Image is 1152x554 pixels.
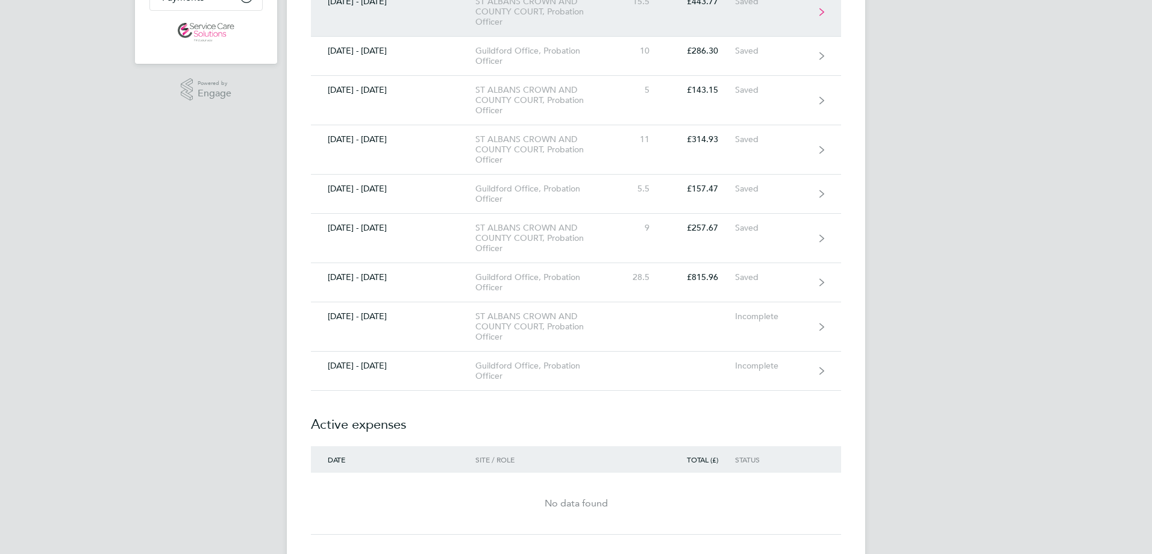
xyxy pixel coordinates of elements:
div: ST ALBANS CROWN AND COUNTY COURT, Probation Officer [475,311,613,342]
div: Status [735,455,809,464]
div: Saved [735,46,809,56]
a: [DATE] - [DATE]ST ALBANS CROWN AND COUNTY COURT, Probation Officer9£257.67Saved [311,214,841,263]
div: £157.47 [666,184,735,194]
div: Guildford Office, Probation Officer [475,272,613,293]
span: Engage [198,89,231,99]
div: Site / Role [475,455,613,464]
div: Incomplete [735,311,809,322]
a: [DATE] - [DATE]ST ALBANS CROWN AND COUNTY COURT, Probation OfficerIncomplete [311,302,841,352]
div: £257.67 [666,223,735,233]
div: ST ALBANS CROWN AND COUNTY COURT, Probation Officer [475,85,613,116]
div: 9 [613,223,666,233]
a: [DATE] - [DATE]ST ALBANS CROWN AND COUNTY COURT, Probation Officer5£143.15Saved [311,76,841,125]
div: £815.96 [666,272,735,282]
div: ST ALBANS CROWN AND COUNTY COURT, Probation Officer [475,223,613,254]
div: Guildford Office, Probation Officer [475,184,613,204]
div: Saved [735,223,809,233]
a: [DATE] - [DATE]Guildford Office, Probation Officer5.5£157.47Saved [311,175,841,214]
div: Saved [735,134,809,145]
span: Powered by [198,78,231,89]
a: Go to home page [149,23,263,42]
div: 5 [613,85,666,95]
a: Powered byEngage [181,78,232,101]
a: [DATE] - [DATE]ST ALBANS CROWN AND COUNTY COURT, Probation Officer11£314.93Saved [311,125,841,175]
div: [DATE] - [DATE] [311,361,475,371]
div: Saved [735,85,809,95]
div: Guildford Office, Probation Officer [475,361,613,381]
a: [DATE] - [DATE]Guildford Office, Probation OfficerIncomplete [311,352,841,391]
div: Incomplete [735,361,809,371]
div: [DATE] - [DATE] [311,311,475,322]
img: servicecare-logo-retina.png [178,23,234,42]
div: Guildford Office, Probation Officer [475,46,613,66]
a: [DATE] - [DATE]Guildford Office, Probation Officer28.5£815.96Saved [311,263,841,302]
div: [DATE] - [DATE] [311,272,475,282]
div: 10 [613,46,666,56]
div: No data found [311,496,841,511]
div: Saved [735,184,809,194]
div: £143.15 [666,85,735,95]
div: [DATE] - [DATE] [311,223,475,233]
div: £286.30 [666,46,735,56]
div: £314.93 [666,134,735,145]
div: 11 [613,134,666,145]
h2: Active expenses [311,391,841,446]
div: [DATE] - [DATE] [311,184,475,194]
div: 5.5 [613,184,666,194]
div: [DATE] - [DATE] [311,134,475,145]
div: Total (£) [666,455,735,464]
div: Date [311,455,475,464]
a: [DATE] - [DATE]Guildford Office, Probation Officer10£286.30Saved [311,37,841,76]
div: ST ALBANS CROWN AND COUNTY COURT, Probation Officer [475,134,613,165]
div: 28.5 [613,272,666,282]
div: [DATE] - [DATE] [311,46,475,56]
div: Saved [735,272,809,282]
div: [DATE] - [DATE] [311,85,475,95]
